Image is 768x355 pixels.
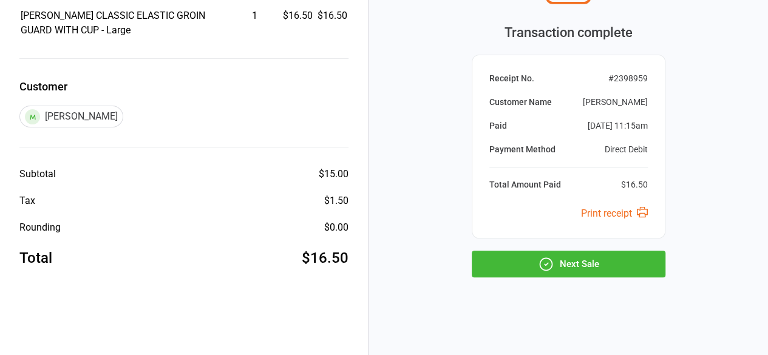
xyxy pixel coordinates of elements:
div: $1.50 [324,194,348,208]
td: $16.50 [318,8,347,38]
div: $16.50 [621,178,648,191]
div: Direct Debit [605,143,648,156]
div: # 2398959 [608,72,648,85]
div: Tax [19,194,35,208]
button: Next Sale [472,251,665,277]
span: [PERSON_NAME] CLASSIC ELASTIC GROIN GUARD WITH CUP - Large [21,10,205,36]
div: Subtotal [19,167,56,181]
div: [PERSON_NAME] [19,106,123,127]
div: 1 [227,8,282,23]
div: $15.00 [319,167,348,181]
div: [PERSON_NAME] [583,96,648,109]
div: Transaction complete [472,22,665,42]
div: $16.50 [302,247,348,269]
a: Print receipt [581,208,648,219]
div: Receipt No. [489,72,534,85]
div: Payment Method [489,143,556,156]
label: Customer [19,78,348,95]
div: $16.50 [283,8,313,23]
div: Customer Name [489,96,552,109]
div: [DATE] 11:15am [588,120,648,132]
div: $0.00 [324,220,348,235]
div: Paid [489,120,507,132]
div: Rounding [19,220,61,235]
div: Total [19,247,52,269]
div: Total Amount Paid [489,178,561,191]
